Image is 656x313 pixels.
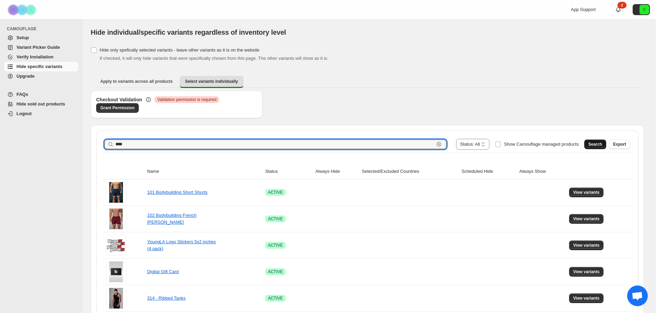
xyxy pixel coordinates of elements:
span: ACTIVE [268,295,283,301]
span: Upgrade [16,74,35,79]
a: Hide specific variants [4,62,78,71]
span: Hide only spefically selected variants - leave other variants as it is on the website [100,47,259,53]
a: Grant Permission [96,103,139,113]
span: Apply to variants across all products [100,79,173,84]
div: 2 [618,2,626,9]
span: ACTIVE [268,243,283,248]
div: Open chat [627,286,648,306]
text: Y [643,8,646,12]
span: Hide individual/specific variants regardless of inventory level [91,29,286,36]
button: View variants [569,214,604,224]
button: Search [584,139,606,149]
button: Clear [436,141,442,148]
span: CAMOUFLAGE [7,26,79,32]
a: Verify Installation [4,52,78,62]
th: Status [263,164,313,179]
span: Logout [16,111,32,116]
a: 314 - Ribbed Tanks [147,295,185,301]
a: Variant Picker Guide [4,43,78,52]
th: Selected/Excluded Countries [360,164,460,179]
button: View variants [569,267,604,277]
span: Variant Picker Guide [16,45,60,50]
button: Apply to variants across all products [95,76,178,87]
img: Camouflage [5,0,40,19]
span: ACTIVE [268,216,283,222]
button: View variants [569,188,604,197]
span: Verify Installation [16,54,54,59]
span: Validation permission is required [157,97,217,102]
a: FAQs [4,90,78,99]
a: Hide sold out products [4,99,78,109]
span: View variants [573,190,600,195]
th: Always Hide [313,164,360,179]
button: Select variants individually [180,76,244,88]
button: View variants [569,293,604,303]
span: App Support [571,7,596,12]
span: View variants [573,216,600,222]
a: Upgrade [4,71,78,81]
button: Avatar with initials Y [633,4,650,15]
button: Export [609,139,630,149]
th: Always Show [517,164,567,179]
th: Scheduled Hide [460,164,517,179]
span: ACTIVE [268,269,283,275]
span: ACTIVE [268,190,283,195]
span: Export [613,142,626,147]
a: YoungLA Logo Stickers 5x2 inches (4 pack) [147,239,216,251]
span: Show Camouflage managed products [504,142,579,147]
a: 102 Bodybuilding French [PERSON_NAME] [147,213,196,225]
button: View variants [569,241,604,250]
a: 2 [615,6,622,13]
span: View variants [573,295,600,301]
span: Select variants individually [185,79,238,84]
h3: Checkout Validation [96,96,142,103]
span: If checked, it will only hide variants that were specifically chosen from this page. The other va... [100,56,328,61]
span: View variants [573,269,600,275]
span: View variants [573,243,600,248]
a: Setup [4,33,78,43]
th: Name [145,164,263,179]
span: Search [588,142,602,147]
a: Digital Gift Card [147,269,179,274]
span: Grant Permission [100,105,135,111]
a: Logout [4,109,78,119]
span: Hide specific variants [16,64,63,69]
span: Avatar with initials Y [640,5,649,14]
span: FAQs [16,92,28,97]
span: Setup [16,35,29,40]
a: 101 Bodybuilding Short Shorts [147,190,207,195]
span: Hide sold out products [16,101,65,107]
